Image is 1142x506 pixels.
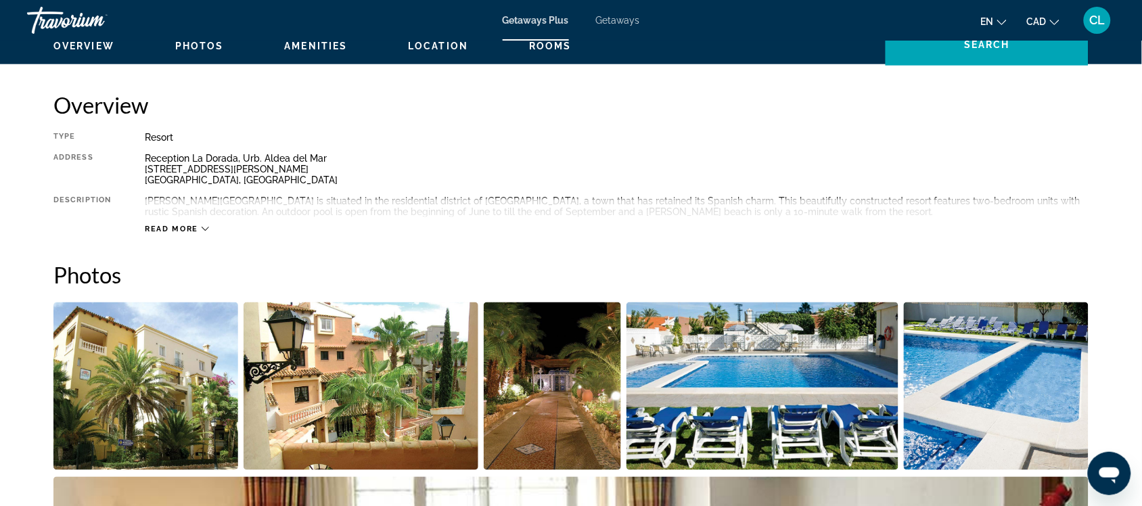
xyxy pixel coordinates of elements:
button: Read more [145,224,209,234]
button: Change currency [1027,11,1059,31]
span: en [981,16,994,27]
button: Amenities [284,40,347,52]
h2: Photos [53,261,1089,288]
span: Rooms [529,41,572,51]
span: Read more [145,225,198,233]
a: Travorium [27,3,162,38]
span: CAD [1027,16,1047,27]
span: CL [1090,14,1105,27]
button: Photos [175,40,224,52]
button: Location [408,40,468,52]
span: Amenities [284,41,347,51]
div: Description [53,195,111,217]
span: Search [964,39,1010,50]
span: Location [408,41,468,51]
span: Overview [53,41,114,51]
button: Open full-screen image slider [904,302,1089,471]
a: Getaways Plus [503,15,569,26]
button: Search [886,24,1089,66]
div: Reception La Dorada, Urb. Aldea del Mar [STREET_ADDRESS][PERSON_NAME] [GEOGRAPHIC_DATA], [GEOGRAP... [145,153,1089,185]
button: Change language [981,11,1007,31]
button: Overview [53,40,114,52]
button: Open full-screen image slider [53,302,238,471]
button: Rooms [529,40,572,52]
h2: Overview [53,91,1089,118]
button: User Menu [1080,6,1115,34]
iframe: Bouton de lancement de la fenêtre de messagerie [1088,452,1131,495]
a: Getaways [596,15,640,26]
div: Resort [145,132,1089,143]
span: Photos [175,41,224,51]
button: Open full-screen image slider [244,302,479,471]
button: Open full-screen image slider [484,302,621,471]
div: Type [53,132,111,143]
div: Address [53,153,111,185]
div: [PERSON_NAME][GEOGRAPHIC_DATA] is situated in the residential district of [GEOGRAPHIC_DATA], a to... [145,195,1089,217]
button: Open full-screen image slider [626,302,899,471]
